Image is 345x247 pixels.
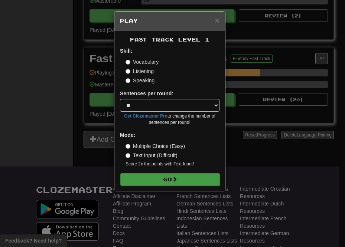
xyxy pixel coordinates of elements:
input: Vocabulary [126,60,130,65]
label: Listening [126,67,154,75]
button: Go [120,173,220,186]
input: Listening [126,69,130,74]
label: Vocabulary [126,58,159,66]
span: Fast Track Level 1 [130,36,209,43]
label: Sentences per round: [120,90,173,97]
strong: Skill: [120,48,132,54]
small: Score 2x the points with Text Input ! [126,161,219,167]
a: Get Clozemaster Pro [124,113,167,119]
span: × [215,16,219,24]
strong: Mode: [120,132,135,138]
small: to change the number of sentences per round! [120,113,219,126]
h5: Play [120,17,219,24]
label: Speaking [126,77,154,84]
label: Text Input (Difficult) [126,152,178,159]
input: Speaking [126,78,130,83]
button: Close [215,16,219,24]
input: Multiple Choice (Easy) [126,144,130,149]
label: Multiple Choice (Easy) [126,142,185,150]
input: Text Input (Difficult) [126,153,130,158]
